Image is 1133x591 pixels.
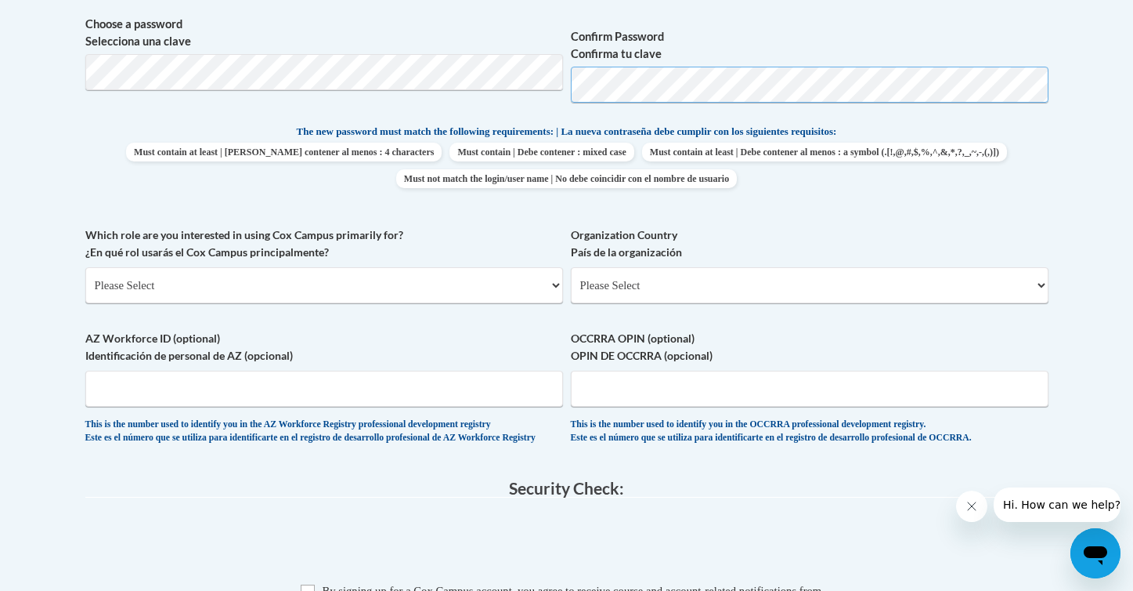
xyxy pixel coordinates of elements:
[509,478,624,498] span: Security Check:
[642,143,1007,161] span: Must contain at least | Debe contener al menos : a symbol (.[!,@,#,$,%,^,&,*,?,_,~,-,(,)])
[571,419,1048,444] div: This is the number used to identify you in the OCCRRA professional development registry. Este es ...
[85,16,563,50] label: Choose a password Selecciona una clave
[1070,528,1120,578] iframe: Button to launch messaging window
[571,330,1048,364] label: OCCRRA OPIN (optional) OPIN DE OCCRRA (opcional)
[85,330,563,364] label: AZ Workforce ID (optional) Identificación de personal de AZ (opcional)
[449,143,633,161] span: Must contain | Debe contener : mixed case
[396,169,737,188] span: Must not match the login/user name | No debe coincidir con el nombre de usuario
[85,227,563,261] label: Which role are you interested in using Cox Campus primarily for? ¿En qué rol usarás el Cox Campus...
[994,488,1120,522] iframe: Message from company
[85,419,563,444] div: This is the number used to identify you in the AZ Workforce Registry professional development reg...
[448,513,686,575] iframe: reCAPTCHA
[126,143,442,161] span: Must contain at least | [PERSON_NAME] contener al menos : 4 characters
[571,227,1048,261] label: Organization Country País de la organización
[956,491,987,522] iframe: Close message
[571,28,1048,63] label: Confirm Password Confirma tu clave
[297,125,837,139] span: The new password must match the following requirements: | La nueva contraseña debe cumplir con lo...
